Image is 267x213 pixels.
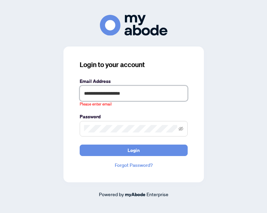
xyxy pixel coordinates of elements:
[146,191,168,197] span: Enterprise
[80,145,188,156] button: Login
[99,191,124,197] span: Powered by
[128,145,140,156] span: Login
[100,15,167,35] img: ma-logo
[80,161,188,169] a: Forgot Password?
[125,191,145,198] a: myAbode
[80,113,188,120] label: Password
[179,126,183,131] span: eye-invisible
[80,60,188,69] h3: Login to your account
[80,78,188,85] label: Email Address
[80,101,112,108] span: Please enter email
